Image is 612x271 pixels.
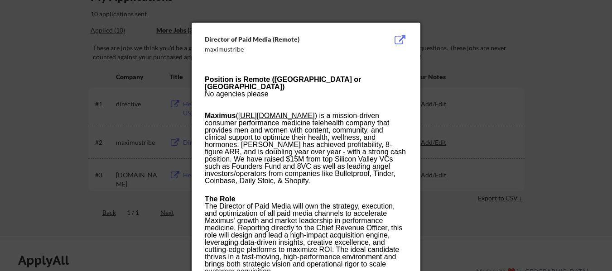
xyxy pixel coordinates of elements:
p: ( ) is a mission-driven consumer performance medicine telehealth company that provides men and wo... [205,112,407,185]
strong: Position is Remote ([GEOGRAPHIC_DATA] or [GEOGRAPHIC_DATA]) [205,76,361,90]
div: maximustribe [205,45,361,54]
p: No agencies please [205,90,407,101]
a: [URL][DOMAIN_NAME] [238,112,315,119]
strong: The Role [205,195,236,203]
div: Director of Paid Media (Remote) [205,35,361,44]
strong: Maximus [205,112,236,119]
